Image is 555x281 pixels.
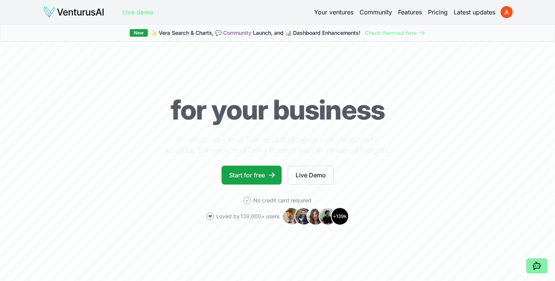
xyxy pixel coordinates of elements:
a: Community [223,29,251,36]
a: Pricing [428,8,448,17]
span: ✨ Vera Search & Charts, 💬 Launch, and 📊 Dashboard Enhancements! [151,29,360,37]
a: Live Demo [288,166,334,185]
img: Avatar 2 [295,207,313,225]
a: Your ventures [314,8,353,17]
a: Features [398,8,422,17]
a: Check them out here [365,29,426,37]
a: Latest updates [454,8,495,17]
a: Live demo [122,8,153,17]
img: Avatar 3 [307,207,325,225]
img: logo [43,6,104,18]
img: Avatar 4 [319,207,337,225]
a: Community [360,8,392,17]
div: New [130,29,148,37]
a: Start for free [222,166,282,185]
img: Avatar 1 [282,207,301,225]
img: ACg8ocJrDfffUzYMQz--2x-c4fY9Pyq50C-0SQSrdkoEJUmg96vjCg=s96-c [501,6,513,18]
